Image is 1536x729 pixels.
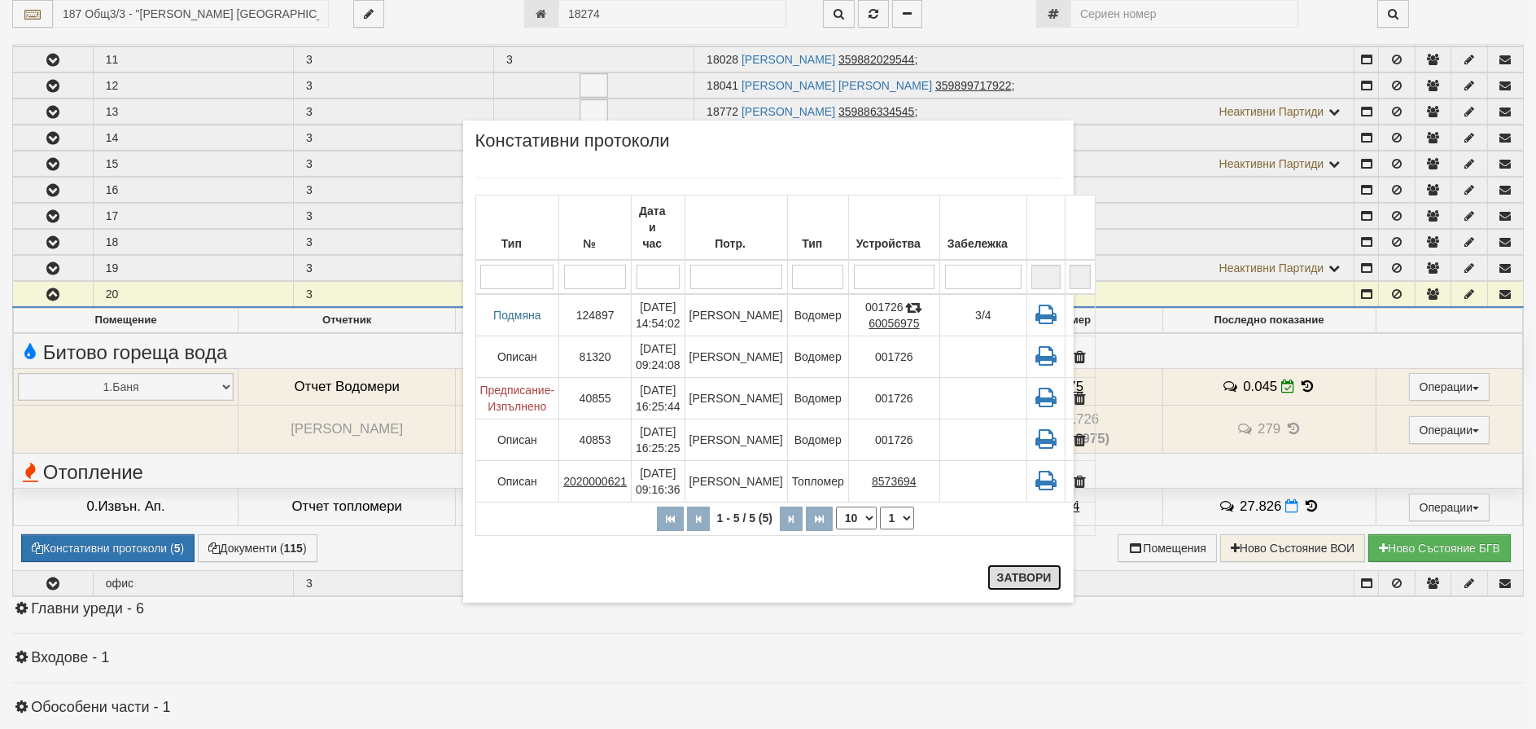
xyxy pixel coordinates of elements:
[787,294,848,336] td: Водомер
[1065,195,1095,260] th: : No sort applied, activate to apply an ascending sort
[475,419,559,460] td: Описан
[475,294,559,336] td: Подмяна
[787,336,848,377] td: Водомер
[848,336,939,377] td: 001726
[939,195,1026,260] th: Забележка: No sort applied, activate to apply an ascending sort
[848,195,939,260] th: Устройства: No sort applied, activate to apply an ascending sort
[563,475,627,488] tcxspan: Call 2020000621 via 3CX
[806,507,833,531] button: Последна страница
[689,232,783,255] div: Потр.
[632,460,685,502] td: [DATE] 09:16:36
[869,317,919,330] tcxspan: Call 60056975 via 3CX
[880,507,914,529] select: Страница номер
[792,232,844,255] div: Тип
[632,377,685,419] td: [DATE] 16:25:44
[559,419,632,460] td: 40853
[475,133,670,161] span: Констативни протоколи
[480,232,555,255] div: Тип
[685,419,787,460] td: [PERSON_NAME]
[848,419,939,460] td: 001726
[787,460,848,502] td: Топломер
[488,384,554,413] span: - Изпълнено
[632,419,685,460] td: [DATE] 16:25:25
[787,377,848,419] td: Водомер
[713,512,777,525] span: 1 - 5 / 5 (5)
[657,507,684,531] button: Първа страница
[939,294,1026,336] td: 3/4
[872,475,917,488] tcxspan: Call 8573694 via 3CX
[685,294,787,336] td: [PERSON_NAME]
[559,377,632,419] td: 40855
[475,377,559,419] td: Предписание
[1026,195,1065,260] th: : No sort applied, sorting is disabled
[559,294,632,336] td: 124897
[475,195,559,260] th: Тип: No sort applied, activate to apply an ascending sort
[632,294,685,336] td: [DATE] 14:54:02
[987,564,1061,591] button: Затвори
[559,195,632,260] th: №: No sort applied, activate to apply an ascending sort
[944,232,1022,255] div: Забележка
[848,377,939,419] td: 001726
[632,195,685,260] th: Дата и час: Descending sort applied, activate to apply an ascending sort
[787,195,848,260] th: Тип: No sort applied, activate to apply an ascending sort
[559,336,632,377] td: 81320
[685,195,787,260] th: Потр.: No sort applied, activate to apply an ascending sort
[787,419,848,460] td: Водомер
[687,507,710,531] button: Предишна страница
[685,460,787,502] td: [PERSON_NAME]
[848,294,939,336] td: 001726
[853,232,935,255] div: Устройства
[475,460,559,502] td: Описан
[632,336,685,377] td: [DATE] 09:24:08
[475,336,559,377] td: Описан
[636,200,680,255] div: Дата и час
[685,377,787,419] td: [PERSON_NAME]
[563,232,627,255] div: №
[685,336,787,377] td: [PERSON_NAME]
[780,507,803,531] button: Следваща страница
[836,507,877,529] select: Брой редове на страница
